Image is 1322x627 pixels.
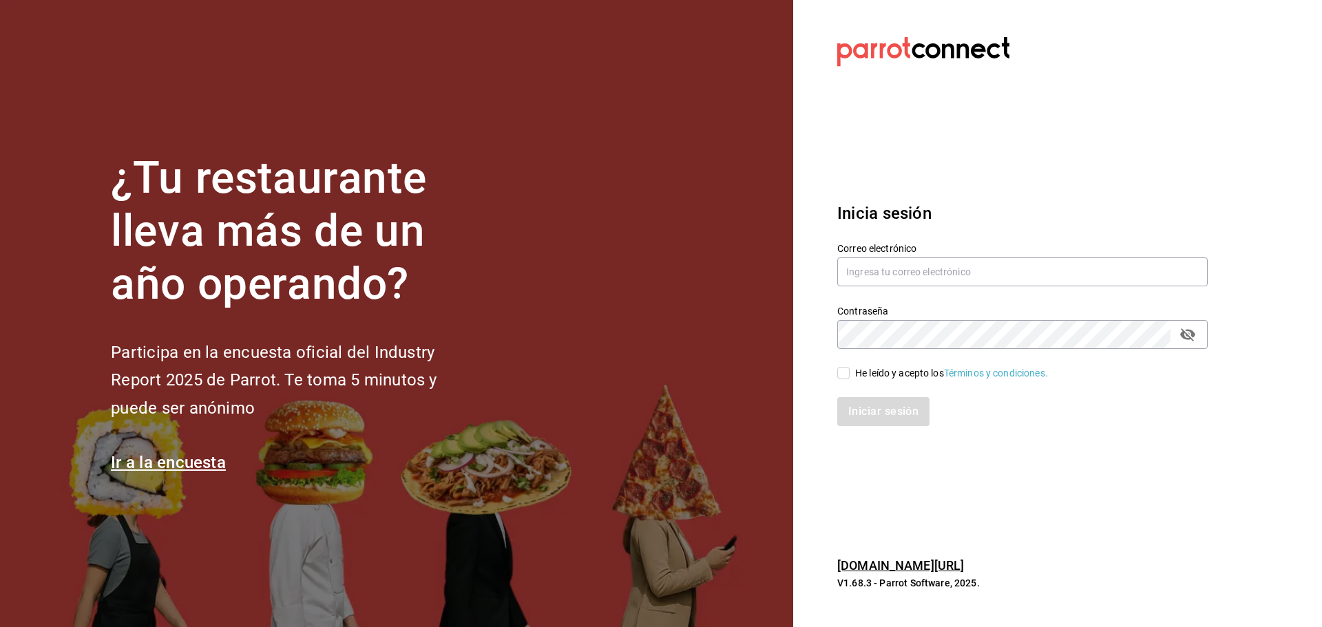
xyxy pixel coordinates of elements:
h3: Inicia sesión [837,201,1208,226]
a: Ir a la encuesta [111,453,226,472]
label: Contraseña [837,306,1208,316]
div: He leído y acepto los [855,366,1048,381]
a: Términos y condiciones. [944,368,1048,379]
a: [DOMAIN_NAME][URL] [837,558,964,573]
p: V1.68.3 - Parrot Software, 2025. [837,576,1208,590]
h2: Participa en la encuesta oficial del Industry Report 2025 de Parrot. Te toma 5 minutos y puede se... [111,339,483,423]
button: passwordField [1176,323,1199,346]
input: Ingresa tu correo electrónico [837,257,1208,286]
label: Correo electrónico [837,244,1208,253]
h1: ¿Tu restaurante lleva más de un año operando? [111,152,483,310]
